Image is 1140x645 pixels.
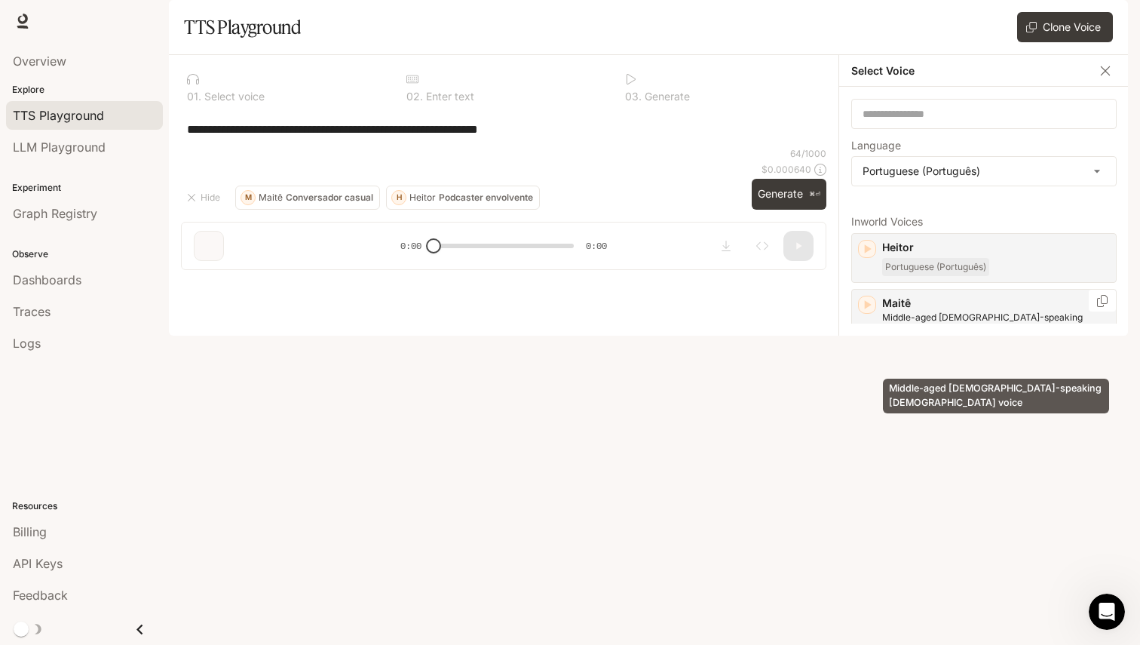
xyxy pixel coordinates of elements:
p: 0 1 . [187,91,201,102]
div: Middle-aged [DEMOGRAPHIC_DATA]-speaking [DEMOGRAPHIC_DATA] voice [883,379,1109,413]
div: Portuguese (Português) [852,157,1116,186]
p: Maitê [259,193,283,202]
p: Podcaster envolvente [439,193,533,202]
button: MMaitêConversador casual [235,186,380,210]
p: Heitor [409,193,436,202]
h1: TTS Playground [184,12,301,42]
button: Clone Voice [1017,12,1113,42]
p: 0 2 . [406,91,423,102]
p: ⌘⏎ [809,190,820,199]
p: Select voice [201,91,265,102]
button: HHeitorPodcaster envolvente [386,186,540,210]
p: Generate [642,91,690,102]
button: Hide [181,186,229,210]
div: M [241,186,255,210]
p: $ 0.000640 [762,163,811,176]
p: Enter text [423,91,474,102]
p: 0 3 . [625,91,642,102]
div: H [392,186,406,210]
p: 64 / 1000 [790,147,826,160]
p: Language [851,140,901,151]
p: Maitê [882,296,1110,311]
p: Middle-aged Portuguese-speaking female voice [882,311,1110,338]
p: Conversador casual [286,193,373,202]
p: Inworld Voices [851,217,1117,227]
button: Generate⌘⏎ [752,179,826,210]
span: Portuguese (Português) [882,258,989,276]
p: Heitor [882,240,1110,255]
iframe: Intercom live chat [1089,594,1125,630]
button: Copy Voice ID [1095,295,1110,307]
